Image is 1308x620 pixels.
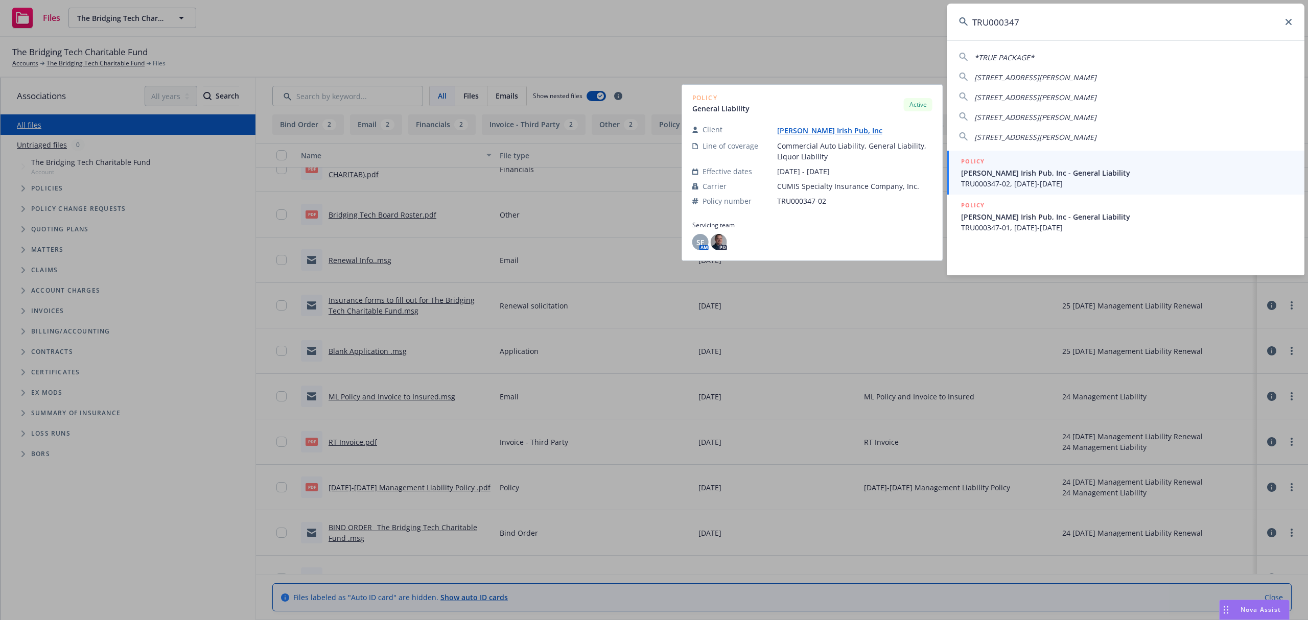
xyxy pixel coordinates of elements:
h5: POLICY [961,156,985,166]
span: Nova Assist [1241,605,1281,614]
span: TRU000347-01, [DATE]-[DATE] [961,222,1292,233]
button: Nova Assist [1219,600,1290,620]
span: [STREET_ADDRESS][PERSON_NAME] [974,132,1096,142]
a: POLICY[PERSON_NAME] Irish Pub, Inc - General LiabilityTRU000347-01, [DATE]-[DATE] [947,195,1304,239]
span: [PERSON_NAME] Irish Pub, Inc - General Liability [961,211,1292,222]
div: Drag to move [1220,600,1232,619]
span: [PERSON_NAME] Irish Pub, Inc - General Liability [961,168,1292,178]
span: TRU000347-02, [DATE]-[DATE] [961,178,1292,189]
h5: POLICY [961,200,985,210]
a: POLICY[PERSON_NAME] Irish Pub, Inc - General LiabilityTRU000347-02, [DATE]-[DATE] [947,151,1304,195]
span: [STREET_ADDRESS][PERSON_NAME] [974,92,1096,102]
input: Search... [947,4,1304,40]
span: *TRUE PACKAGE* [974,53,1034,62]
span: [STREET_ADDRESS][PERSON_NAME] [974,73,1096,82]
span: [STREET_ADDRESS][PERSON_NAME] [974,112,1096,122]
